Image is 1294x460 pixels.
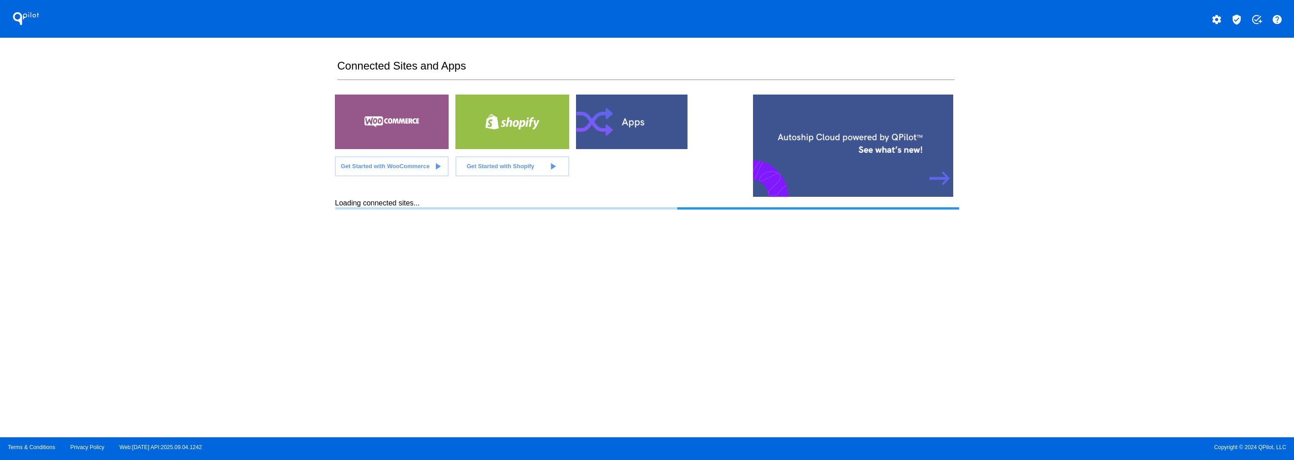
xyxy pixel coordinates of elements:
[1231,14,1242,25] mat-icon: verified_user
[1272,14,1283,25] mat-icon: help
[467,163,535,170] span: Get Started with Shopify
[432,161,443,172] mat-icon: play_arrow
[71,444,105,450] a: Privacy Policy
[1211,14,1222,25] mat-icon: settings
[335,156,449,176] a: Get Started with WooCommerce
[455,156,569,176] a: Get Started with Shopify
[341,163,430,170] span: Get Started with WooCommerce
[335,199,959,210] div: Loading connected sites...
[655,444,1286,450] span: Copyright © 2024 QPilot, LLC
[120,444,202,450] a: Web:[DATE] API:2025.09.04.1242
[8,10,44,28] h1: QPilot
[8,444,55,450] a: Terms & Conditions
[337,60,954,80] h2: Connected Sites and Apps
[547,161,558,172] mat-icon: play_arrow
[1251,14,1262,25] mat-icon: add_task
